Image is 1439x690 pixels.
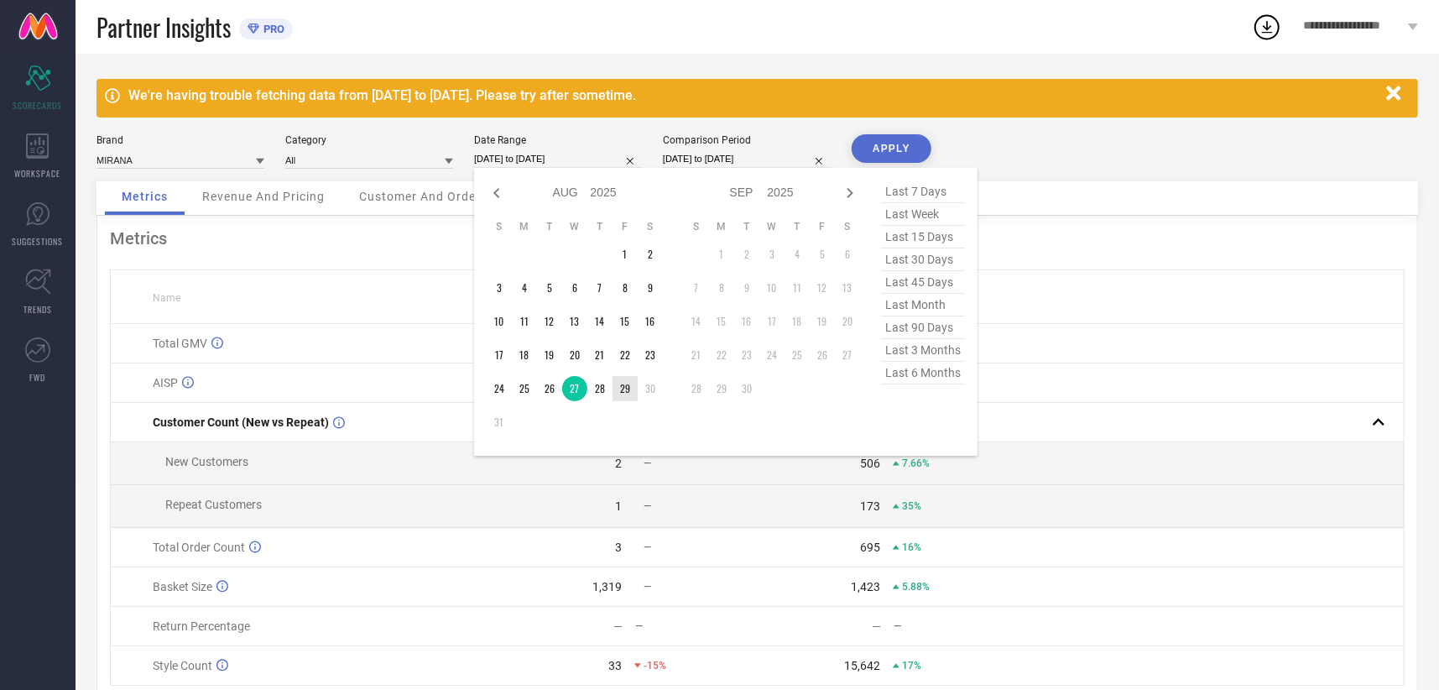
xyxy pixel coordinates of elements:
[638,309,663,334] td: Sat Aug 16 2025
[902,541,921,553] span: 16%
[851,580,880,593] div: 1,423
[881,362,965,384] span: last 6 months
[835,342,860,368] td: Sat Sep 27 2025
[613,275,638,301] td: Fri Aug 08 2025
[165,498,262,511] span: Repeat Customers
[512,275,537,301] td: Mon Aug 04 2025
[734,242,759,267] td: Tue Sep 02 2025
[709,275,734,301] td: Mon Sep 08 2025
[734,309,759,334] td: Tue Sep 16 2025
[562,275,587,301] td: Wed Aug 06 2025
[474,150,642,168] input: Select date range
[96,134,264,146] div: Brand
[153,337,207,350] span: Total GMV
[512,342,537,368] td: Mon Aug 18 2025
[644,457,651,469] span: —
[587,220,613,233] th: Thursday
[709,342,734,368] td: Mon Sep 22 2025
[759,275,785,301] td: Wed Sep 10 2025
[684,220,709,233] th: Sunday
[202,190,325,203] span: Revenue And Pricing
[860,457,880,470] div: 506
[587,275,613,301] td: Thu Aug 07 2025
[810,242,835,267] td: Fri Sep 05 2025
[562,342,587,368] td: Wed Aug 20 2025
[613,342,638,368] td: Fri Aug 22 2025
[153,659,212,672] span: Style Count
[13,99,63,112] span: SCORECARDS
[608,659,622,672] div: 33
[613,242,638,267] td: Fri Aug 01 2025
[615,457,622,470] div: 2
[835,242,860,267] td: Sat Sep 06 2025
[512,309,537,334] td: Mon Aug 11 2025
[881,203,965,226] span: last week
[902,660,921,672] span: 17%
[860,541,880,554] div: 695
[153,541,245,554] span: Total Order Count
[562,376,587,401] td: Wed Aug 27 2025
[259,23,284,35] span: PRO
[810,275,835,301] td: Fri Sep 12 2025
[96,10,231,44] span: Partner Insights
[122,190,168,203] span: Metrics
[153,416,329,429] span: Customer Count (New vs Repeat)
[644,581,651,593] span: —
[734,342,759,368] td: Tue Sep 23 2025
[615,499,622,513] div: 1
[881,248,965,271] span: last 30 days
[165,455,248,468] span: New Customers
[881,180,965,203] span: last 7 days
[512,376,537,401] td: Mon Aug 25 2025
[835,275,860,301] td: Sat Sep 13 2025
[734,275,759,301] td: Tue Sep 09 2025
[613,619,623,633] div: —
[562,309,587,334] td: Wed Aug 13 2025
[153,292,180,304] span: Name
[872,619,881,633] div: —
[487,376,512,401] td: Sun Aug 24 2025
[613,309,638,334] td: Fri Aug 15 2025
[785,342,810,368] td: Thu Sep 25 2025
[13,235,64,248] span: SUGGESTIONS
[487,342,512,368] td: Sun Aug 17 2025
[613,376,638,401] td: Fri Aug 29 2025
[734,220,759,233] th: Tuesday
[110,228,1405,248] div: Metrics
[894,620,1015,632] div: —
[644,541,651,553] span: —
[487,220,512,233] th: Sunday
[592,580,622,593] div: 1,319
[709,309,734,334] td: Mon Sep 15 2025
[709,242,734,267] td: Mon Sep 01 2025
[881,271,965,294] span: last 45 days
[153,619,250,633] span: Return Percentage
[537,220,562,233] th: Tuesday
[810,220,835,233] th: Friday
[785,242,810,267] td: Thu Sep 04 2025
[785,309,810,334] td: Thu Sep 18 2025
[487,410,512,435] td: Sun Aug 31 2025
[785,220,810,233] th: Thursday
[638,275,663,301] td: Sat Aug 09 2025
[663,150,831,168] input: Select comparison period
[30,371,46,384] span: FWD
[881,339,965,362] span: last 3 months
[860,499,880,513] div: 173
[537,309,562,334] td: Tue Aug 12 2025
[487,183,507,203] div: Previous month
[153,376,178,389] span: AISP
[638,220,663,233] th: Saturday
[613,220,638,233] th: Friday
[902,457,930,469] span: 7.66%
[852,134,931,163] button: APPLY
[835,309,860,334] td: Sat Sep 20 2025
[881,316,965,339] span: last 90 days
[881,226,965,248] span: last 15 days
[684,275,709,301] td: Sun Sep 07 2025
[587,309,613,334] td: Thu Aug 14 2025
[285,134,453,146] div: Category
[759,242,785,267] td: Wed Sep 03 2025
[663,134,831,146] div: Comparison Period
[1252,12,1282,42] div: Open download list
